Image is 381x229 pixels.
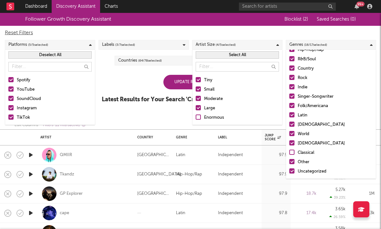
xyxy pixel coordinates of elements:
[176,151,185,159] div: Latin
[298,121,373,129] div: [DEMOGRAPHIC_DATA]
[55,124,80,127] span: ( 11 filters active)
[60,172,74,177] a: Tkandz
[298,84,373,91] div: Indie
[298,158,373,166] div: Other
[355,4,359,9] button: 99+
[15,121,38,129] div: Edit Columns
[17,95,92,103] div: SoundCloud
[8,51,92,59] button: Deselect All
[176,135,208,139] div: Genre
[298,93,373,101] div: Singer-Songwriter
[40,135,128,139] div: Artist
[298,112,373,119] div: Latin
[330,195,345,200] div: 39.23 %
[176,171,202,178] div: Hip-Hop/Rap
[298,55,373,63] div: R&B/Soul
[303,17,308,22] span: ( 2 )
[8,41,48,49] div: Platforms
[335,207,345,211] div: 3.65k
[60,152,72,158] a: QMIIR
[17,114,92,122] div: TikTok
[8,62,92,72] input: Filter...
[216,41,236,49] span: ( 4 / 5 selected)
[304,41,327,49] span: ( 16 / 17 selected)
[137,135,166,139] div: Country
[317,17,356,22] span: Saved Searches
[298,74,373,82] div: Rock
[204,76,279,84] div: Tiny
[17,76,92,84] div: Spotify
[17,105,92,112] div: Instagram
[265,209,287,217] div: 97.8
[137,190,170,198] div: [GEOGRAPHIC_DATA]
[17,86,92,94] div: YouTube
[265,171,287,178] div: 97.9
[163,75,218,89] div: Update Results
[298,168,373,175] div: Uncategorized
[265,151,287,159] div: 97.9
[25,15,111,23] div: Follower Growth Discovery Assistant
[43,121,86,129] div: Filters
[176,190,202,198] div: Hip-Hop/Rap
[218,171,243,178] div: Independent
[335,188,345,192] div: 5.27k
[196,41,236,49] div: Artist Size
[60,191,83,197] a: GP Explorer
[102,41,135,49] div: Labels
[298,130,373,138] div: World
[298,140,373,147] div: [DEMOGRAPHIC_DATA]
[115,41,135,49] span: ( 3 / 7 selected)
[176,209,185,217] div: Latin
[265,190,287,198] div: 97.9
[204,114,279,122] div: Enormous
[218,209,243,217] div: Independent
[298,46,373,54] div: Hip-Hop/Rap
[28,41,48,49] span: ( 5 / 5 selected)
[196,51,279,59] button: Select All
[298,65,373,73] div: Country
[204,95,279,103] div: Moderate
[298,149,373,157] div: Classical
[137,151,170,159] div: [GEOGRAPHIC_DATA]
[196,62,279,72] input: Filter...
[218,151,243,159] div: Independent
[5,29,376,37] div: Reset Filters
[284,17,308,22] span: Blocklist
[265,134,281,141] div: Jump Score
[315,17,356,22] button: Saved Searches (0)
[294,190,316,198] div: 18.7k
[138,57,162,65] span: ( 64 / 78 selected)
[204,86,279,94] div: Small
[294,209,316,217] div: 17.4k
[329,215,345,219] div: 26.59 %
[204,105,279,112] div: Large
[118,57,162,65] div: Countries
[218,135,255,139] div: Label
[356,2,365,6] div: 99 +
[102,96,279,104] div: Latest Results for Your Search ' Cross-platform growth (Overall) '
[352,190,375,198] div: 1M
[137,171,181,178] div: [GEOGRAPHIC_DATA]
[298,102,373,110] div: Folk/Americana
[350,17,356,22] span: ( 0 )
[218,190,243,198] div: Independent
[352,209,375,217] div: 51.3k
[60,210,69,216] a: cape
[239,3,336,11] input: Search for artists
[289,41,327,49] div: Genres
